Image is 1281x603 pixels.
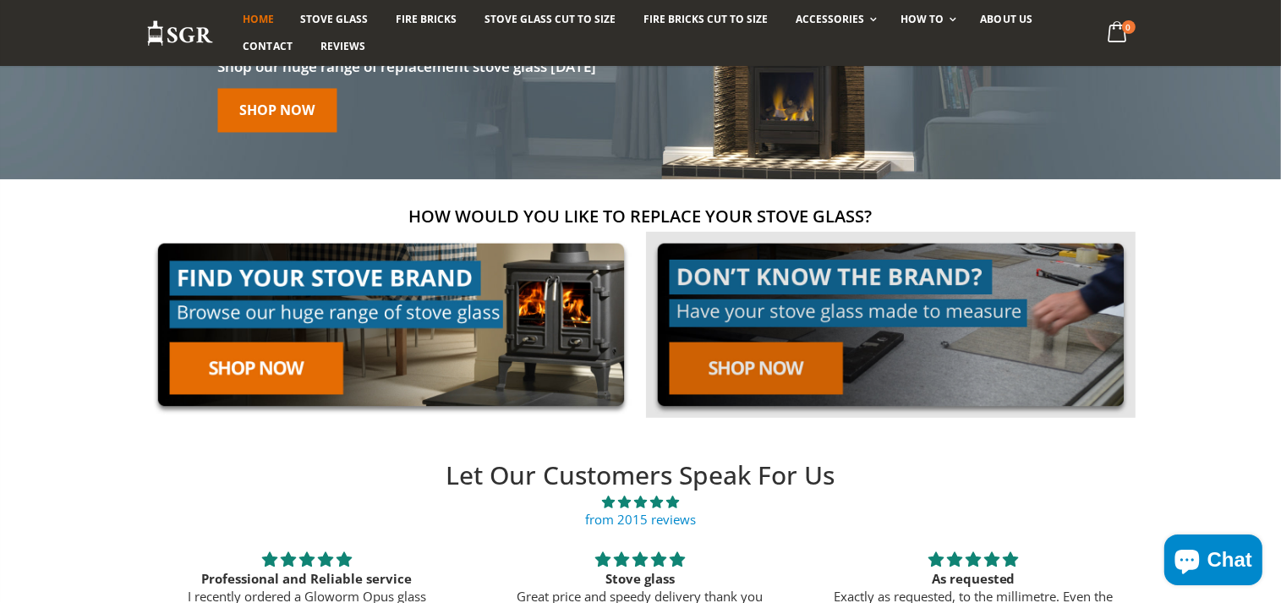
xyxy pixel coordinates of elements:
[1122,20,1136,34] span: 0
[783,6,885,33] a: Accessories
[827,549,1120,570] div: 5 stars
[140,493,1141,529] a: 4.89 stars from 2015 reviews
[827,570,1120,588] div: As requested
[585,511,696,528] a: from 2015 reviews
[217,58,692,78] h3: Shop our huge range of replacement stove glass [DATE]
[308,33,378,60] a: Reviews
[140,458,1141,493] h2: Let Our Customers Speak For Us
[300,12,368,26] span: Stove Glass
[494,549,786,570] div: 5 stars
[1159,534,1267,589] inbox-online-store-chat: Shopify online store chat
[146,205,1136,227] h2: How would you like to replace your stove glass?
[981,12,1032,26] span: About us
[161,549,453,570] div: 5 stars
[231,6,287,33] a: Home
[472,6,628,33] a: Stove Glass Cut To Size
[320,39,365,53] span: Reviews
[231,33,305,60] a: Contact
[643,12,768,26] span: Fire Bricks Cut To Size
[494,570,786,588] div: Stove glass
[796,12,864,26] span: Accessories
[287,6,380,33] a: Stove Glass
[968,6,1045,33] a: About us
[484,12,616,26] span: Stove Glass Cut To Size
[396,12,457,26] span: Fire Bricks
[889,6,966,33] a: How To
[146,19,214,47] img: Stove Glass Replacement
[244,39,293,53] span: Contact
[217,89,337,133] a: Shop now
[901,12,944,26] span: How To
[383,6,469,33] a: Fire Bricks
[140,493,1141,511] span: 4.89 stars
[146,232,636,419] img: find-your-brand-cta_9b334d5d-5c94-48ed-825f-d7972bbdebd0.jpg
[161,570,453,588] div: Professional and Reliable service
[1100,17,1135,50] a: 0
[244,12,275,26] span: Home
[631,6,780,33] a: Fire Bricks Cut To Size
